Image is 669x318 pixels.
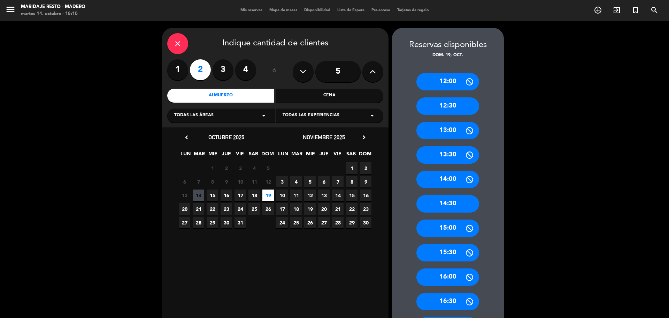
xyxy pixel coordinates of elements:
span: Todas las áreas [174,112,214,119]
span: 20 [318,203,330,215]
i: menu [5,4,16,15]
span: 8 [207,176,218,187]
span: 13 [179,190,190,201]
span: 23 [221,203,232,215]
span: 29 [346,217,357,228]
i: turned_in_not [631,6,640,14]
span: 21 [193,203,204,215]
span: SAB [248,150,259,161]
span: VIE [332,150,343,161]
span: 4 [248,162,260,174]
span: 17 [276,203,288,215]
span: LUN [180,150,191,161]
span: 24 [234,203,246,215]
span: 3 [276,176,288,187]
span: 12 [304,190,316,201]
div: Indique cantidad de clientes [167,33,383,54]
span: 18 [290,203,302,215]
div: Maridaje Resto - Madero [21,3,85,10]
span: 13 [318,190,330,201]
span: 9 [360,176,371,187]
span: 2 [360,162,371,174]
i: chevron_right [360,134,368,141]
div: 16:00 [416,268,479,286]
span: 21 [332,203,344,215]
span: DOM [261,150,273,161]
span: 31 [234,217,246,228]
span: 19 [262,190,274,201]
span: 16 [360,190,371,201]
span: MIE [305,150,316,161]
div: 15:30 [416,244,479,261]
div: ó [263,59,286,84]
div: Almuerzo [167,89,275,103]
span: 25 [248,203,260,215]
span: 6 [179,176,190,187]
span: Pre-acceso [368,8,394,12]
span: 27 [318,217,330,228]
span: 28 [193,217,204,228]
span: 11 [290,190,302,201]
span: JUE [221,150,232,161]
span: 8 [346,176,357,187]
i: search [650,6,659,14]
span: 1 [346,162,357,174]
span: MIE [207,150,218,161]
span: 30 [360,217,371,228]
span: Mis reservas [237,8,266,12]
span: 26 [304,217,316,228]
span: 20 [179,203,190,215]
span: 6 [318,176,330,187]
span: 11 [248,176,260,187]
span: Tarjetas de regalo [394,8,432,12]
i: close [174,39,182,48]
span: Mapa de mesas [266,8,301,12]
label: 4 [235,59,256,80]
span: 23 [360,203,371,215]
span: SAB [345,150,357,161]
label: 1 [167,59,188,80]
span: 4 [290,176,302,187]
div: 15:00 [416,220,479,237]
i: arrow_drop_down [368,111,376,120]
span: 10 [276,190,288,201]
span: 7 [193,176,204,187]
label: 3 [213,59,233,80]
span: 10 [234,176,246,187]
span: 3 [234,162,246,174]
div: 13:30 [416,146,479,164]
span: Lista de Espera [334,8,368,12]
span: 25 [290,217,302,228]
span: MAR [193,150,205,161]
span: octubre 2025 [208,134,244,141]
span: 22 [207,203,218,215]
i: arrow_drop_down [260,111,268,120]
span: LUN [277,150,289,161]
span: 14 [332,190,344,201]
span: 16 [221,190,232,201]
span: 9 [221,176,232,187]
span: 1 [207,162,218,174]
span: 15 [207,190,218,201]
div: 16:30 [416,293,479,310]
div: martes 14. octubre - 18:10 [21,10,85,17]
span: DOM [359,150,370,161]
span: MAR [291,150,302,161]
div: 12:00 [416,73,479,90]
span: 18 [248,190,260,201]
span: 24 [276,217,288,228]
span: 5 [262,162,274,174]
button: menu [5,4,16,17]
span: JUE [318,150,330,161]
label: 2 [190,59,211,80]
span: 26 [262,203,274,215]
span: 15 [346,190,357,201]
div: dom. 19, oct. [392,52,504,59]
span: 22 [346,203,357,215]
i: exit_to_app [613,6,621,14]
span: 12 [262,176,274,187]
div: 14:00 [416,171,479,188]
div: 13:00 [416,122,479,139]
i: add_circle_outline [594,6,602,14]
span: VIE [234,150,246,161]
